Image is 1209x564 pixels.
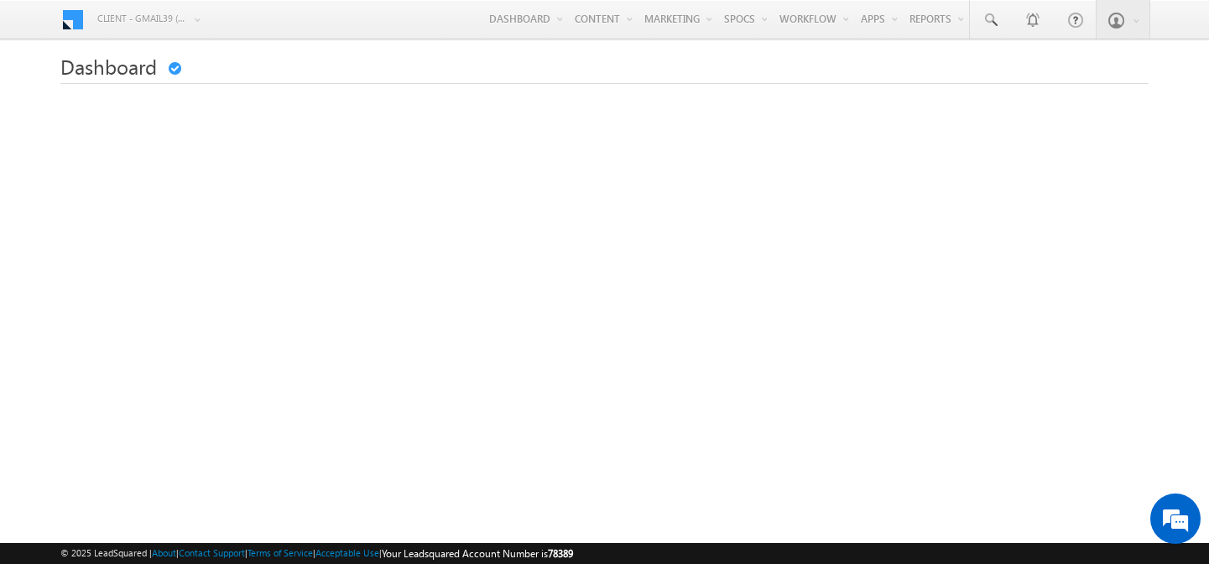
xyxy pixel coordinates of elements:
span: 78389 [548,547,573,560]
a: Contact Support [179,547,245,558]
a: About [152,547,176,558]
span: © 2025 LeadSquared | | | | | [60,546,573,561]
a: Terms of Service [248,547,313,558]
span: Your Leadsquared Account Number is [382,547,573,560]
span: Dashboard [60,53,157,80]
a: Acceptable Use [315,547,379,558]
span: Client - gmail39 (78389) [97,10,185,27]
